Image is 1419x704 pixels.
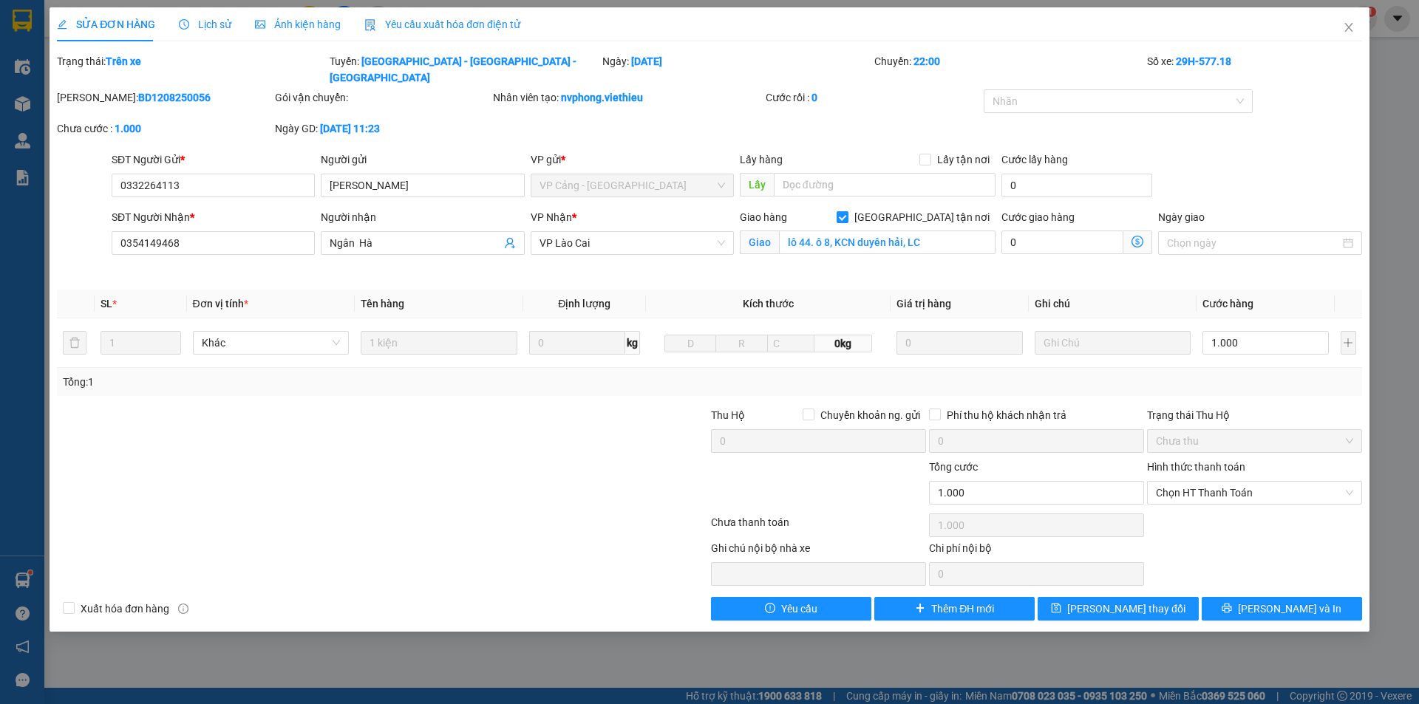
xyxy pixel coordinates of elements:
[1147,407,1362,423] div: Trạng thái Thu Hộ
[781,601,817,617] span: Yêu cầu
[1202,298,1253,310] span: Cước hàng
[1156,430,1353,452] span: Chưa thu
[896,331,1022,355] input: 0
[558,298,610,310] span: Định lượng
[874,597,1035,621] button: plusThêm ĐH mới
[364,18,520,30] span: Yêu cầu xuất hóa đơn điện tử
[765,603,775,615] span: exclamation-circle
[779,230,996,254] input: Giao tận nơi
[931,601,994,617] span: Thêm ĐH mới
[540,232,725,254] span: VP Lào Cai
[1343,21,1355,33] span: close
[1202,597,1362,621] button: printer[PERSON_NAME] và In
[112,151,315,168] div: SĐT Người Gửi
[1222,603,1232,615] span: printer
[766,89,981,106] div: Cước rồi :
[57,19,67,30] span: edit
[561,92,643,103] b: nvphong.viethieu
[1158,211,1205,223] label: Ngày giao
[1038,597,1198,621] button: save[PERSON_NAME] thay đổi
[1156,482,1353,504] span: Chọn HT Thanh Toán
[193,298,248,310] span: Đơn vị tính
[767,335,814,352] input: C
[1001,174,1152,197] input: Cước lấy hàng
[255,19,265,30] span: picture
[321,209,524,225] div: Người nhận
[115,123,141,134] b: 1.000
[55,53,328,86] div: Trạng thái:
[101,298,112,310] span: SL
[57,89,272,106] div: [PERSON_NAME]:
[1176,55,1231,67] b: 29H-577.18
[1035,331,1191,355] input: Ghi Chú
[275,89,490,106] div: Gói vận chuyển:
[931,151,996,168] span: Lấy tận nơi
[913,55,940,67] b: 22:00
[202,332,341,354] span: Khác
[178,604,188,614] span: info-circle
[364,19,376,31] img: icon
[112,209,315,225] div: SĐT Người Nhận
[321,151,524,168] div: Người gửi
[625,331,640,355] span: kg
[848,209,996,225] span: [GEOGRAPHIC_DATA] tận nơi
[740,173,774,196] span: Lấy
[1029,290,1197,318] th: Ghi chú
[709,514,928,540] div: Chưa thanh toán
[941,407,1072,423] span: Phí thu hộ khách nhận trả
[57,18,155,30] span: SỬA ĐƠN HÀNG
[929,461,978,473] span: Tổng cước
[275,120,490,137] div: Ngày GD:
[631,55,662,67] b: [DATE]
[361,298,404,310] span: Tên hàng
[664,335,717,352] input: D
[711,597,871,621] button: exclamation-circleYêu cầu
[540,174,725,196] span: VP Cảng - Hà Nội
[896,298,951,310] span: Giá trị hàng
[774,173,996,196] input: Dọc đường
[179,18,231,30] span: Lịch sử
[1146,53,1364,86] div: Số xe:
[873,53,1146,86] div: Chuyến:
[915,603,925,615] span: plus
[255,18,341,30] span: Ảnh kiện hàng
[740,211,787,223] span: Giao hàng
[328,53,601,86] div: Tuyến:
[531,151,734,168] div: VP gửi
[75,601,175,617] span: Xuất hóa đơn hàng
[811,92,817,103] b: 0
[711,540,926,562] div: Ghi chú nội bộ nhà xe
[57,120,272,137] div: Chưa cước :
[1341,331,1356,355] button: plus
[1001,154,1068,165] label: Cước lấy hàng
[1051,603,1061,615] span: save
[1238,601,1341,617] span: [PERSON_NAME] và In
[330,55,576,83] b: [GEOGRAPHIC_DATA] - [GEOGRAPHIC_DATA] - [GEOGRAPHIC_DATA]
[320,123,380,134] b: [DATE] 11:23
[1147,461,1245,473] label: Hình thức thanh toán
[106,55,141,67] b: Trên xe
[1132,236,1143,247] span: dollar-circle
[531,211,572,223] span: VP Nhận
[743,298,794,310] span: Kích thước
[179,19,189,30] span: clock-circle
[504,237,516,249] span: user-add
[138,92,211,103] b: BD1208250056
[361,331,517,355] input: VD: Bàn, Ghế
[740,154,783,165] span: Lấy hàng
[1067,601,1185,617] span: [PERSON_NAME] thay đổi
[1001,211,1075,223] label: Cước giao hàng
[1167,235,1339,251] input: Ngày giao
[814,407,926,423] span: Chuyển khoản ng. gửi
[1001,230,1123,254] input: Cước giao hàng
[814,335,872,352] span: 0kg
[63,331,86,355] button: delete
[1328,7,1369,49] button: Close
[63,374,548,390] div: Tổng: 1
[929,540,1144,562] div: Chi phí nội bộ
[711,409,745,421] span: Thu Hộ
[740,230,779,254] span: Giao
[493,89,763,106] div: Nhân viên tạo:
[601,53,874,86] div: Ngày:
[715,335,768,352] input: R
